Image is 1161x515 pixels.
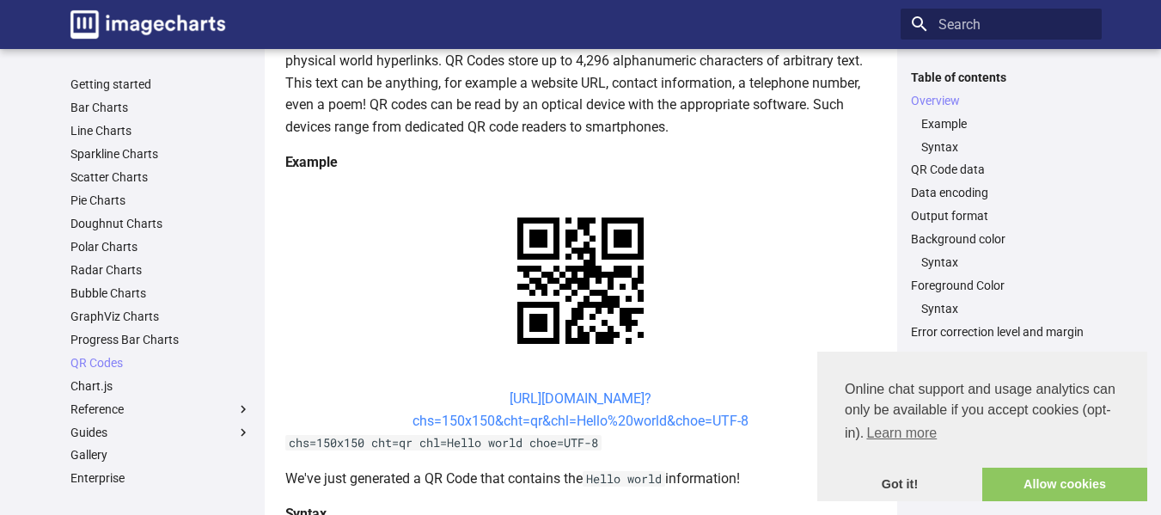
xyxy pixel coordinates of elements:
[70,309,251,324] a: GraphViz Charts
[70,193,251,208] a: Pie Charts
[70,100,251,115] a: Bar Charts
[285,435,602,451] code: chs=150x150 cht=qr chl=Hello world choe=UTF-8
[911,208,1091,224] a: Output format
[412,390,749,429] a: [URL][DOMAIN_NAME]?chs=150x150&cht=qr&chl=Hello%20world&choe=UTF-8
[70,494,251,509] a: SDK & libraries
[921,139,1091,155] a: Syntax
[817,352,1147,501] div: cookieconsent
[911,324,1091,340] a: Error correction level and margin
[911,116,1091,155] nav: Overview
[70,402,251,417] label: Reference
[817,468,982,502] a: dismiss cookie message
[583,471,665,487] code: Hello world
[911,162,1091,177] a: QR Code data
[911,185,1091,200] a: Data encoding
[70,10,225,39] img: logo
[70,332,251,347] a: Progress Bar Charts
[70,285,251,301] a: Bubble Charts
[70,425,251,440] label: Guides
[70,378,251,394] a: Chart.js
[901,70,1102,340] nav: Table of contents
[921,254,1091,270] a: Syntax
[70,447,251,463] a: Gallery
[845,379,1120,446] span: Online chat support and usage analytics can only be available if you accept cookies (opt-in).
[901,9,1102,40] input: Search
[70,77,251,92] a: Getting started
[70,355,251,371] a: QR Codes
[70,262,251,278] a: Radar Charts
[921,301,1091,316] a: Syntax
[285,468,877,490] p: We've just generated a QR Code that contains the information!
[911,278,1091,293] a: Foreground Color
[487,187,674,374] img: chart
[64,3,232,46] a: Image-Charts documentation
[70,169,251,185] a: Scatter Charts
[911,301,1091,316] nav: Foreground Color
[70,146,251,162] a: Sparkline Charts
[921,116,1091,132] a: Example
[70,216,251,231] a: Doughnut Charts
[911,231,1091,247] a: Background color
[911,254,1091,270] nav: Background color
[911,93,1091,108] a: Overview
[285,28,877,138] p: QR codes are a popular type of two-dimensional barcode. They are also known as hardlinks or physi...
[70,470,251,486] a: Enterprise
[901,70,1102,85] label: Table of contents
[864,420,939,446] a: learn more about cookies
[982,468,1147,502] a: allow cookies
[70,239,251,254] a: Polar Charts
[285,151,877,174] h4: Example
[70,123,251,138] a: Line Charts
